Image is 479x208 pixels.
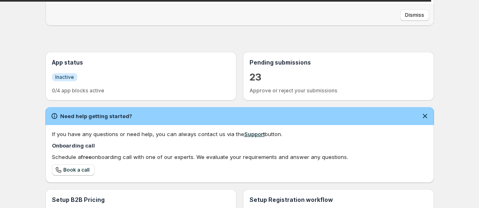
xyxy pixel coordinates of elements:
h3: Pending submissions [250,58,427,67]
a: InfoInactive [52,73,77,81]
button: Dismiss notification [419,110,431,122]
b: free [81,154,92,160]
a: 23 [250,71,262,84]
div: Schedule a onboarding call with one of our experts. We evaluate your requirements and answer any ... [52,153,427,161]
h3: Setup B2B Pricing [52,196,230,204]
button: Dismiss [400,9,429,21]
span: Inactive [55,74,74,81]
span: Book a call [63,167,90,173]
a: Book a call [52,164,94,176]
h3: App status [52,58,230,67]
h3: Setup Registration workflow [250,196,427,204]
p: 0/4 app blocks active [52,87,230,94]
h2: Need help getting started? [60,112,132,120]
div: If you have any questions or need help, you can always contact us via the button. [52,130,427,138]
span: Dismiss [405,12,424,18]
a: Support [244,131,265,137]
h4: Onboarding call [52,141,427,150]
p: Approve or reject your submissions [250,87,427,94]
